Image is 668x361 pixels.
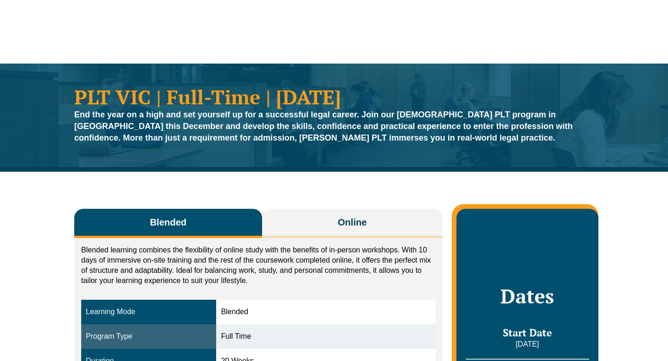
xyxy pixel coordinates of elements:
div: Full Time [221,331,430,342]
h1: PLT VIC | Full-Time | [DATE] [74,87,594,107]
span: Blended [150,216,186,229]
span: Online [338,216,366,229]
p: [DATE] [466,339,589,349]
div: Blended [221,307,430,317]
strong: End the year on a high and set yourself up for a successful legal career. Join our [DEMOGRAPHIC_D... [74,110,573,142]
span: Start Date [503,326,552,339]
h2: Dates [466,284,589,308]
p: Blended learning combines the flexibility of online study with the benefits of in-person workshop... [81,245,436,286]
div: Program Type [86,331,212,342]
div: Learning Mode [86,307,212,317]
